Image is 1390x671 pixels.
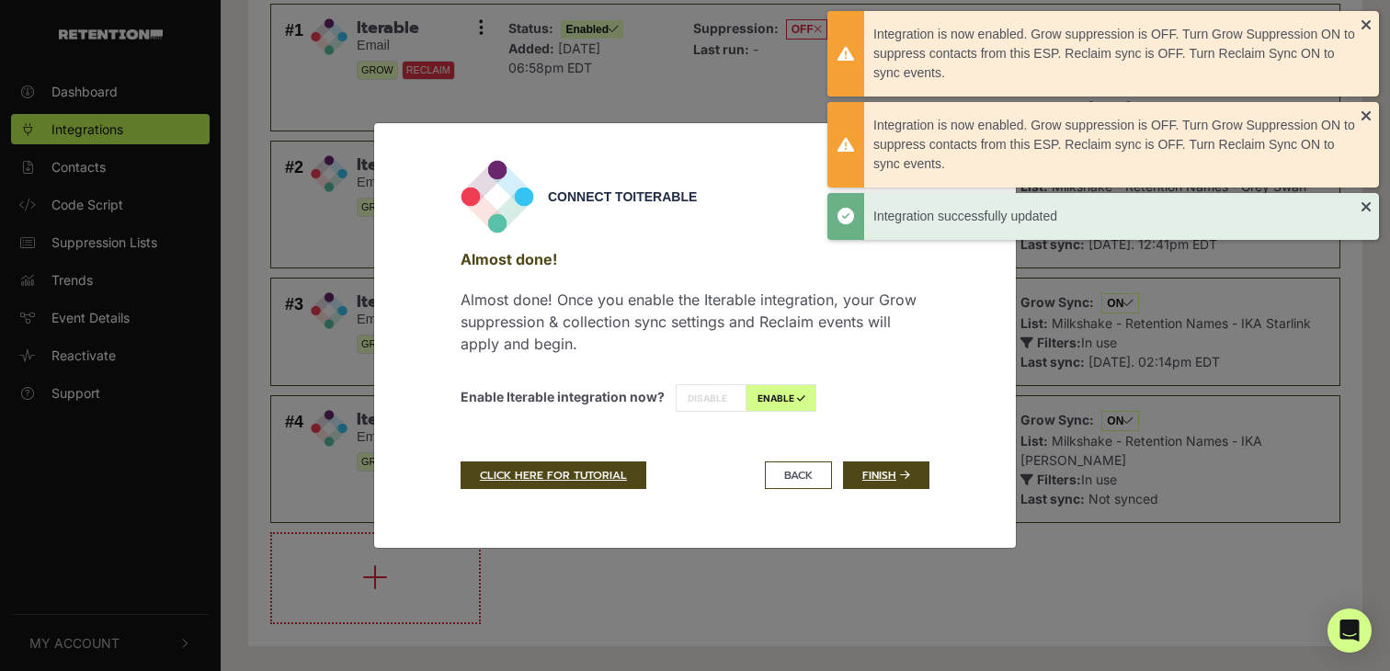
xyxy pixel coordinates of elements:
div: Connect to [548,188,929,207]
div: Integration is now enabled. Grow suppression is OFF. Turn Grow Suppression ON to suppress contact... [873,116,1361,174]
div: Integration is now enabled. Grow suppression is OFF. Turn Grow Suppression ON to suppress contact... [873,25,1361,83]
a: CLICK HERE FOR TUTORIAL [461,461,646,489]
p: Almost done! Once you enable the Iterable integration, your Grow suppression & collection sync se... [461,289,929,355]
div: Integration successfully updated [873,207,1361,226]
span: Iterable [632,189,697,204]
a: Finish [843,461,929,489]
div: Open Intercom Messenger [1327,608,1372,653]
img: Iterable [461,160,534,233]
strong: Almost done! [461,250,557,268]
button: BACK [765,461,832,489]
label: ENABLE [746,384,816,412]
label: DISABLE [676,384,746,412]
strong: Enable Iterable integration now? [461,389,665,404]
